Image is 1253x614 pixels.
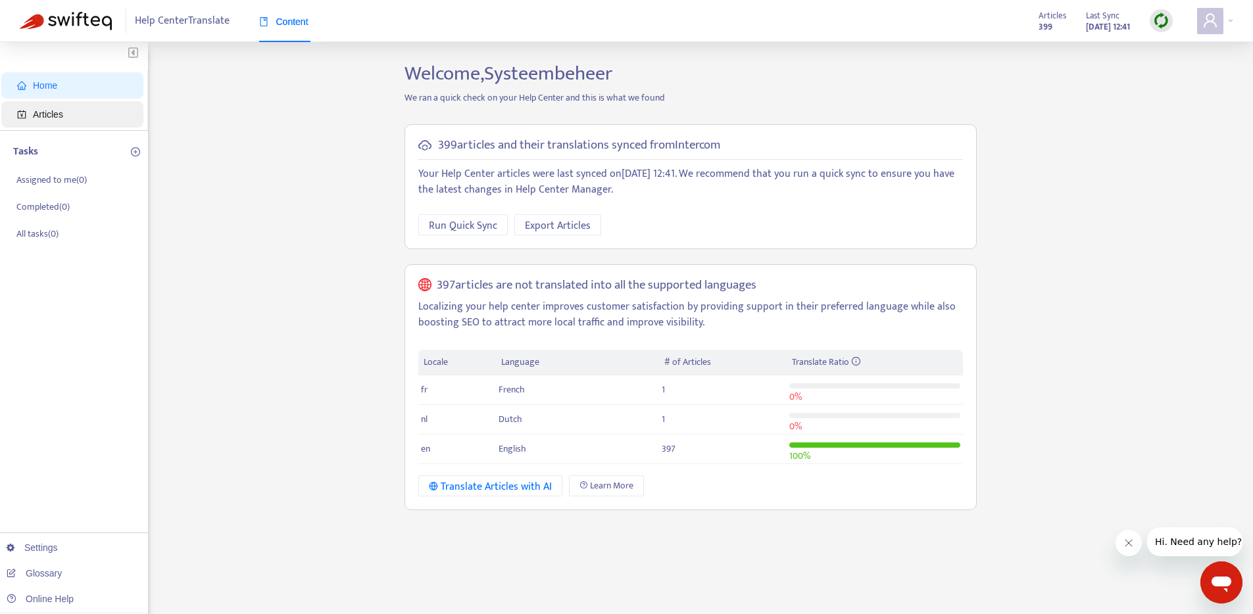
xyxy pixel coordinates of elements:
span: plus-circle [131,147,140,156]
strong: 399 [1039,20,1052,34]
span: 0 % [789,389,802,404]
a: Settings [7,542,58,553]
button: Run Quick Sync [418,214,508,235]
span: Welcome, Systeembeheer [405,57,612,90]
h5: 399 articles and their translations synced from Intercom [438,138,720,153]
div: Translate Articles with AI [429,479,552,495]
p: All tasks ( 0 ) [16,227,59,241]
span: fr [421,382,428,397]
span: nl [421,412,428,427]
span: 1 [662,382,665,397]
span: Help Center Translate [135,9,230,34]
a: Learn More [569,475,644,496]
span: global [418,278,431,293]
p: Completed ( 0 ) [16,200,70,214]
iframe: Message from company [1147,527,1242,556]
span: Last Sync [1086,9,1119,23]
span: home [17,81,26,90]
iframe: Close message [1116,530,1142,556]
th: Locale [418,350,496,375]
button: Translate Articles with AI [418,475,562,496]
p: Your Help Center articles were last synced on [DATE] 12:41 . We recommend that you run a quick sy... [418,166,963,198]
p: Assigned to me ( 0 ) [16,173,87,187]
p: We ran a quick check on your Help Center and this is what we found [395,91,987,105]
span: en [421,441,430,456]
button: Export Articles [514,214,601,235]
span: account-book [17,110,26,119]
span: user [1202,12,1218,28]
span: 397 [662,441,676,456]
span: Run Quick Sync [429,218,497,234]
img: Swifteq [20,12,112,30]
span: Content [259,16,308,27]
h5: 397 articles are not translated into all the supported languages [437,278,756,293]
div: Translate Ratio [792,355,958,369]
span: 1 [662,412,665,427]
p: Localizing your help center improves customer satisfaction by providing support in their preferre... [418,299,963,331]
iframe: Button to launch messaging window [1200,561,1242,603]
span: 100 % [789,448,810,463]
span: Export Articles [525,218,591,234]
span: cloud-sync [418,139,431,152]
span: Home [33,80,57,91]
strong: [DATE] 12:41 [1086,20,1130,34]
span: Dutch [499,412,522,427]
img: sync.dc5367851b00ba804db3.png [1153,12,1169,29]
a: Online Help [7,594,74,604]
span: Articles [33,109,63,120]
th: # of Articles [659,350,786,375]
span: French [499,382,525,397]
span: English [499,441,526,456]
p: Tasks [13,144,38,160]
span: Articles [1039,9,1066,23]
th: Language [496,350,659,375]
span: 0 % [789,419,802,434]
a: Glossary [7,568,62,579]
span: book [259,17,268,26]
span: Learn More [590,479,633,493]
